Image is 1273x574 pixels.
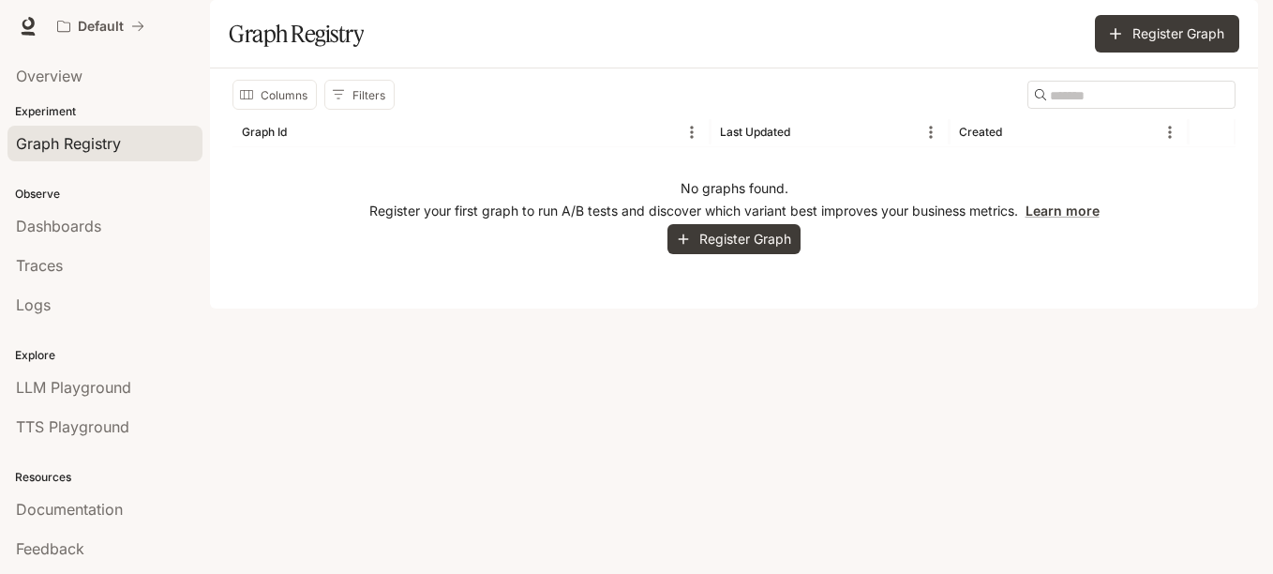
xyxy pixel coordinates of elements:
button: Menu [678,118,706,146]
button: Register Graph [667,224,801,255]
button: Menu [917,118,945,146]
a: Learn more [1026,203,1100,219]
div: Search [1027,81,1236,109]
button: Register Graph [1095,15,1239,53]
h1: Graph Registry [229,15,364,53]
p: Register your first graph to run A/B tests and discover which variant best improves your business... [369,202,1100,220]
button: Show filters [324,80,395,110]
button: Sort [792,118,820,146]
button: All workspaces [49,8,153,45]
div: Graph Id [242,125,287,139]
div: Last Updated [720,125,790,139]
div: Created [959,125,1002,139]
p: No graphs found. [681,179,788,198]
button: Sort [289,118,317,146]
p: Default [78,19,124,35]
button: Menu [1156,118,1184,146]
button: Sort [1004,118,1032,146]
button: Select columns [232,80,317,110]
